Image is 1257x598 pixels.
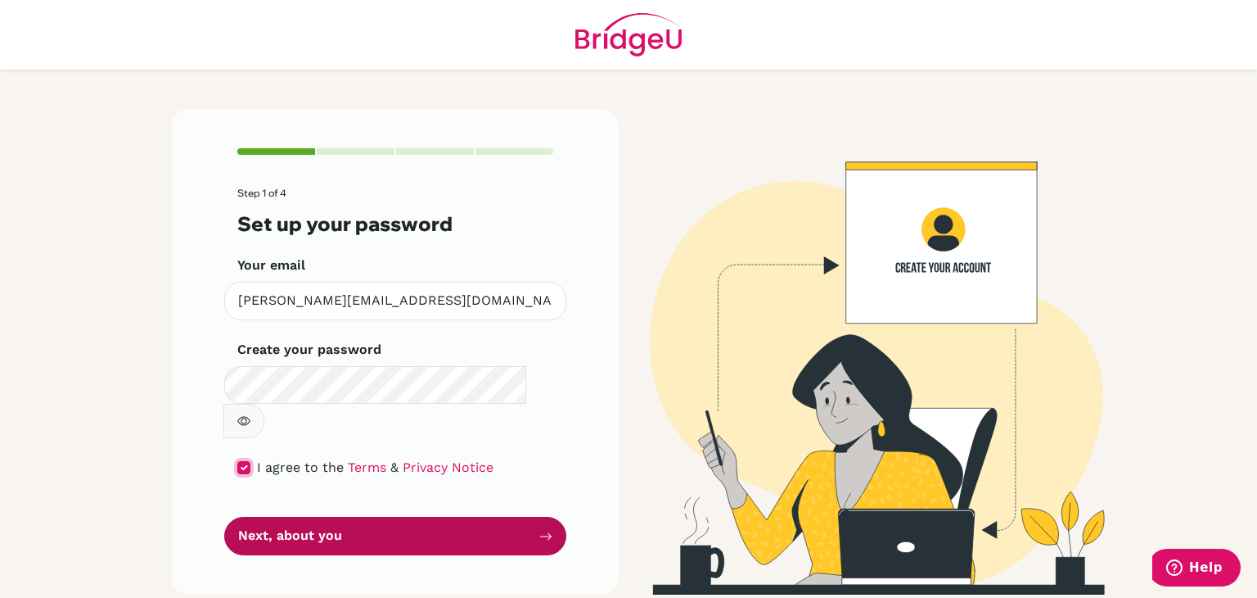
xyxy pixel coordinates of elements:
label: Create your password [237,340,381,360]
a: Terms [348,460,386,475]
span: & [390,460,399,475]
button: Next, about you [224,517,566,555]
iframe: Opens a widget where you can find more information [1152,549,1241,590]
input: Insert your email* [224,282,566,320]
span: I agree to the [257,460,344,475]
label: Your email [237,256,305,275]
a: Privacy Notice [403,460,493,475]
span: Step 1 of 4 [237,187,286,199]
h3: Set up your password [237,212,553,236]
